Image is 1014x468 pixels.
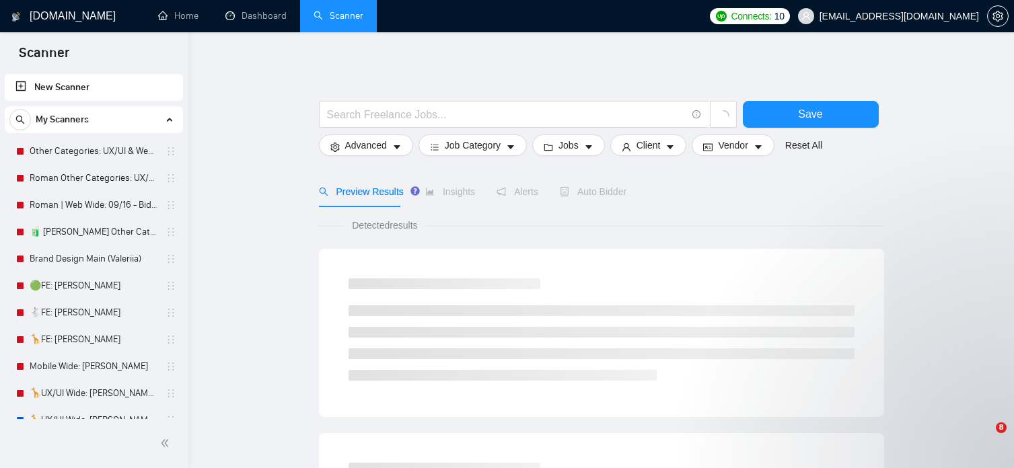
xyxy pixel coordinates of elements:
[330,142,340,152] span: setting
[987,11,1009,22] a: setting
[445,138,501,153] span: Job Category
[5,74,183,101] li: New Scanner
[30,407,157,434] a: 🦒UX/UI Wide: [PERSON_NAME] 03/07 portfolio
[30,138,157,165] a: Other Categories: UX/UI & Web design [PERSON_NAME]
[532,134,605,156] button: folderJobscaret-down
[774,9,785,24] span: 10
[10,115,30,124] span: search
[996,422,1007,433] span: 8
[544,142,553,152] span: folder
[703,142,713,152] span: idcard
[36,106,89,133] span: My Scanners
[717,110,729,122] span: loading
[968,422,1001,455] iframe: Intercom live chat
[425,186,475,197] span: Insights
[30,165,157,192] a: Roman Other Categories: UX/UI & Web design copy [PERSON_NAME]
[30,380,157,407] a: 🦒UX/UI Wide: [PERSON_NAME] 03/07 old
[754,142,763,152] span: caret-down
[30,272,157,299] a: 🟢FE: [PERSON_NAME]
[30,219,157,245] a: 🧃 [PERSON_NAME] Other Categories 09.12: UX/UI & Web design
[314,10,363,22] a: searchScanner
[319,186,404,197] span: Preview Results
[166,388,176,399] span: holder
[342,218,427,233] span: Detected results
[166,415,176,426] span: holder
[506,142,515,152] span: caret-down
[319,134,413,156] button: settingAdvancedcaret-down
[409,185,421,197] div: Tooltip anchor
[166,307,176,318] span: holder
[166,200,176,210] span: holder
[15,74,172,101] a: New Scanner
[692,110,701,119] span: info-circle
[801,11,811,21] span: user
[560,186,626,197] span: Auto Bidder
[30,353,157,380] a: Mobile Wide: [PERSON_NAME]
[665,142,675,152] span: caret-down
[30,192,157,219] a: Roman | Web Wide: 09/16 - Bid in Range
[392,142,402,152] span: caret-down
[430,142,439,152] span: bars
[622,142,631,152] span: user
[425,187,435,196] span: area-chart
[160,436,174,450] span: double-left
[987,5,1009,27] button: setting
[419,134,527,156] button: barsJob Categorycaret-down
[560,187,569,196] span: robot
[30,326,157,353] a: 🦒FE: [PERSON_NAME]
[497,186,538,197] span: Alerts
[30,245,157,272] a: Brand Design Main (Valeriia)
[785,138,822,153] a: Reset All
[584,142,593,152] span: caret-down
[637,138,661,153] span: Client
[225,10,287,22] a: dashboardDashboard
[731,9,771,24] span: Connects:
[166,334,176,345] span: holder
[158,10,198,22] a: homeHome
[30,299,157,326] a: 🐇FE: [PERSON_NAME]
[166,361,176,372] span: holder
[610,134,687,156] button: userClientcaret-down
[988,11,1008,22] span: setting
[558,138,579,153] span: Jobs
[718,138,748,153] span: Vendor
[692,134,774,156] button: idcardVendorcaret-down
[327,106,686,123] input: Search Freelance Jobs...
[798,106,822,122] span: Save
[743,101,879,128] button: Save
[319,187,328,196] span: search
[497,187,506,196] span: notification
[716,11,727,22] img: upwork-logo.png
[166,173,176,184] span: holder
[8,43,80,71] span: Scanner
[345,138,387,153] span: Advanced
[166,253,176,264] span: holder
[166,146,176,157] span: holder
[166,280,176,291] span: holder
[11,6,21,28] img: logo
[9,109,31,130] button: search
[166,227,176,237] span: holder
